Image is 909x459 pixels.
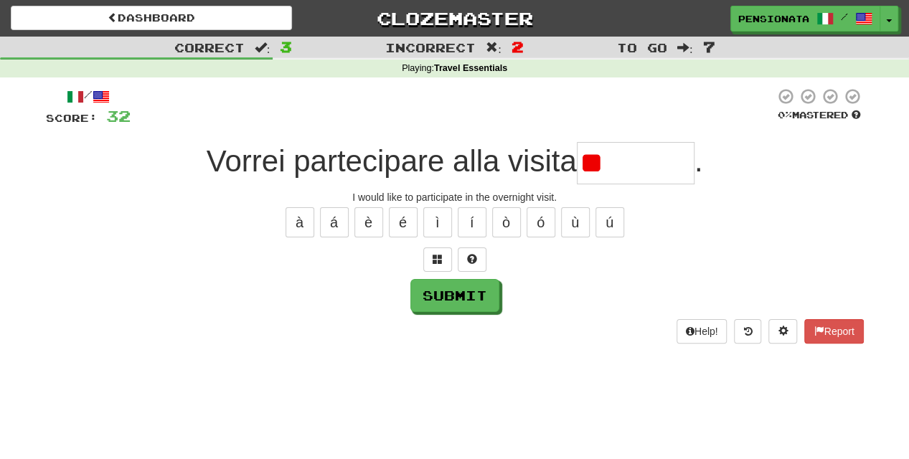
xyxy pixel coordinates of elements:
[280,38,292,55] span: 3
[738,12,809,25] span: pensionata
[314,6,595,31] a: Clozemaster
[677,319,727,344] button: Help!
[702,38,715,55] span: 7
[804,319,863,344] button: Report
[423,207,452,237] button: ì
[694,144,703,178] span: .
[385,40,476,55] span: Incorrect
[207,144,577,178] span: Vorrei partecipare alla visita
[354,207,383,237] button: è
[730,6,880,32] a: pensionata /
[512,38,524,55] span: 2
[423,247,452,272] button: Switch sentence to multiple choice alt+p
[255,42,270,54] span: :
[734,319,761,344] button: Round history (alt+y)
[286,207,314,237] button: à
[486,42,501,54] span: :
[434,63,507,73] strong: Travel Essentials
[389,207,418,237] button: é
[561,207,590,237] button: ù
[677,42,693,54] span: :
[46,190,864,204] div: I would like to participate in the overnight visit.
[595,207,624,237] button: ú
[617,40,667,55] span: To go
[458,207,486,237] button: í
[320,207,349,237] button: á
[778,109,792,120] span: 0 %
[11,6,292,30] a: Dashboard
[775,109,864,122] div: Mastered
[527,207,555,237] button: ó
[458,247,486,272] button: Single letter hint - you only get 1 per sentence and score half the points! alt+h
[841,11,848,22] span: /
[106,107,131,125] span: 32
[174,40,245,55] span: Correct
[46,112,98,124] span: Score:
[492,207,521,237] button: ò
[46,87,131,105] div: /
[410,279,499,312] button: Submit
